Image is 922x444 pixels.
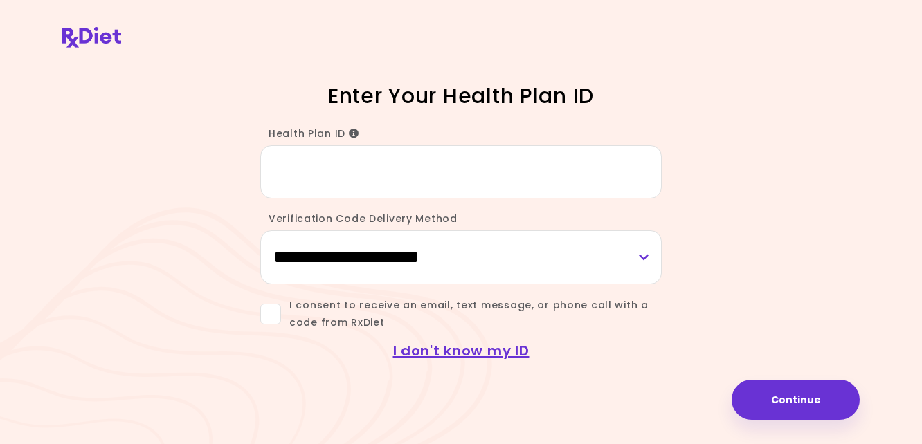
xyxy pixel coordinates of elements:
[732,380,860,420] button: Continue
[349,129,359,138] i: Info
[219,82,703,109] h1: Enter Your Health Plan ID
[260,212,458,225] label: Verification Code Delivery Method
[269,127,359,140] span: Health Plan ID
[393,341,530,360] a: I don't know my ID
[281,297,662,331] span: I consent to receive an email, text message, or phone call with a code from RxDiet
[62,27,121,48] img: RxDiet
